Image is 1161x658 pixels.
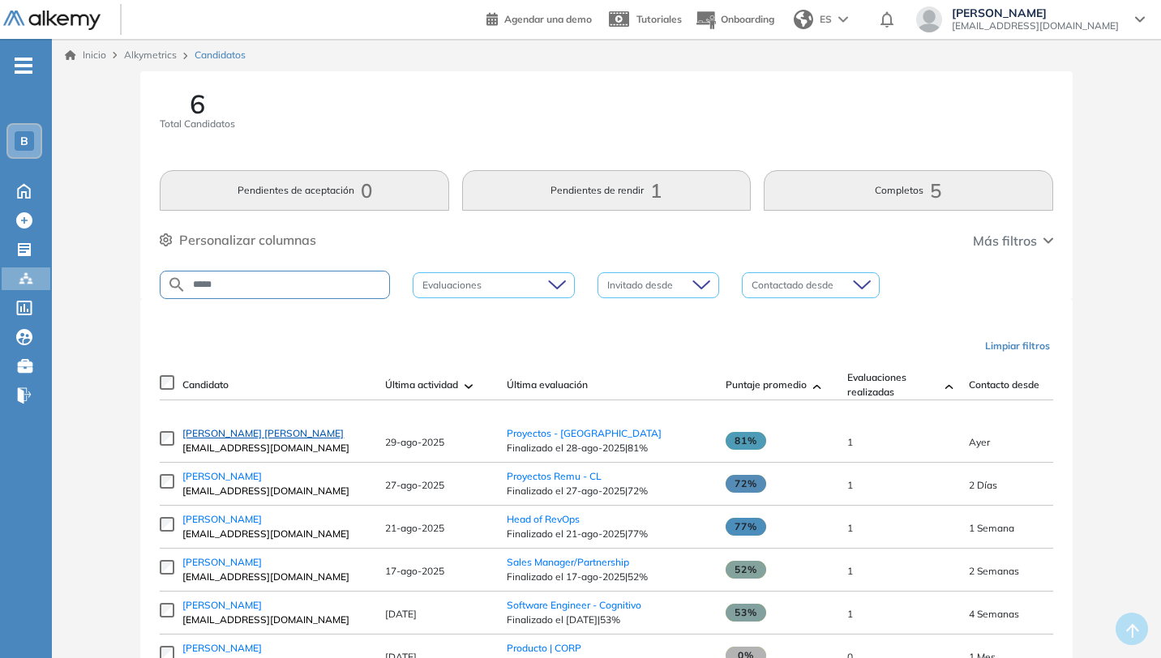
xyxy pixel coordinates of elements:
span: 29-ago-2025 [385,436,444,448]
a: [PERSON_NAME] [182,469,369,484]
span: Finalizado el 28-ago-2025 | 81% [507,441,709,455]
span: 1 [847,608,853,620]
button: Pendientes de aceptación0 [160,170,448,211]
span: [EMAIL_ADDRESS][DOMAIN_NAME] [182,527,369,541]
button: Pendientes de rendir1 [462,170,751,211]
button: Onboarding [695,2,774,37]
span: ES [820,12,832,27]
span: 1 [847,479,853,491]
a: Proyectos - [GEOGRAPHIC_DATA] [507,427,662,439]
span: [EMAIL_ADDRESS][DOMAIN_NAME] [182,570,369,584]
span: Evaluaciones realizadas [847,370,938,399]
span: 52% [726,561,766,579]
span: [PERSON_NAME] [182,599,262,611]
span: 53% [726,604,766,622]
span: B [20,135,28,147]
img: arrow [838,16,848,23]
span: Más filtros [973,231,1037,250]
span: 21-ago-2025 [385,522,444,534]
span: 1 [847,436,853,448]
span: Agendar una demo [504,13,592,25]
span: Candidatos [195,48,246,62]
span: 18-ago-2025 [969,522,1014,534]
span: Finalizado el 27-ago-2025 | 72% [507,484,709,498]
span: 28-ago-2025 [969,436,990,448]
a: Inicio [65,48,106,62]
a: [PERSON_NAME] [182,555,369,570]
span: Última evaluación [507,378,588,392]
img: [missing "en.ARROW_ALT" translation] [465,384,473,389]
span: 1 [847,522,853,534]
span: Finalizado el 17-ago-2025 | 52% [507,570,709,584]
span: 1 [847,565,853,577]
a: Sales Manager/Partnership [507,556,629,568]
span: [PERSON_NAME] [952,6,1119,19]
a: Software Engineer - Cognitivo [507,599,641,611]
span: [PERSON_NAME] [182,642,262,654]
a: Head of RevOps [507,513,580,525]
span: Onboarding [721,13,774,25]
a: [PERSON_NAME] [PERSON_NAME] [182,426,369,441]
button: Completos5 [764,170,1052,211]
span: [EMAIL_ADDRESS][DOMAIN_NAME] [952,19,1119,32]
span: [PERSON_NAME] [PERSON_NAME] [182,427,344,439]
span: 81% [726,432,766,450]
img: Logo [3,11,101,31]
span: 17-ago-2025 [385,565,444,577]
span: 6 [190,91,205,117]
span: [EMAIL_ADDRESS][DOMAIN_NAME] [182,441,369,455]
a: Agendar una demo [486,8,592,28]
span: Puntaje promedio [726,378,807,392]
img: [missing "en.ARROW_ALT" translation] [813,384,821,389]
span: 72% [726,475,766,493]
span: Finalizado el [DATE] | 53% [507,613,709,627]
button: Más filtros [973,231,1053,250]
span: Total Candidatos [160,117,235,131]
span: [EMAIL_ADDRESS][DOMAIN_NAME] [182,613,369,627]
span: [DATE] [385,608,417,620]
img: world [794,10,813,29]
a: [PERSON_NAME] [182,641,369,656]
span: Candidato [182,378,229,392]
a: [PERSON_NAME] [182,512,369,527]
span: 27-ago-2025 [969,479,997,491]
span: Última actividad [385,378,458,392]
span: Contacto desde [969,378,1039,392]
span: Tutoriales [636,13,682,25]
span: 27-ago-2025 [385,479,444,491]
span: [PERSON_NAME] [182,470,262,482]
img: SEARCH_ALT [167,275,186,295]
a: Proyectos Remu - CL [507,470,602,482]
button: Limpiar filtros [979,332,1056,360]
span: 14-ago-2025 [969,565,1019,577]
span: Alkymetrics [124,49,177,61]
i: - [15,64,32,67]
span: [EMAIL_ADDRESS][DOMAIN_NAME] [182,484,369,498]
a: [PERSON_NAME] [182,598,369,613]
span: 77% [726,518,766,536]
span: [PERSON_NAME] [182,513,262,525]
span: Finalizado el 21-ago-2025 | 77% [507,527,709,541]
a: Producto | CORP [507,642,581,654]
button: Personalizar columnas [160,230,316,250]
span: 29-jul-2025 [969,608,1019,620]
span: Personalizar columnas [179,230,316,250]
span: [PERSON_NAME] [182,556,262,568]
img: [missing "en.ARROW_ALT" translation] [945,384,953,389]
